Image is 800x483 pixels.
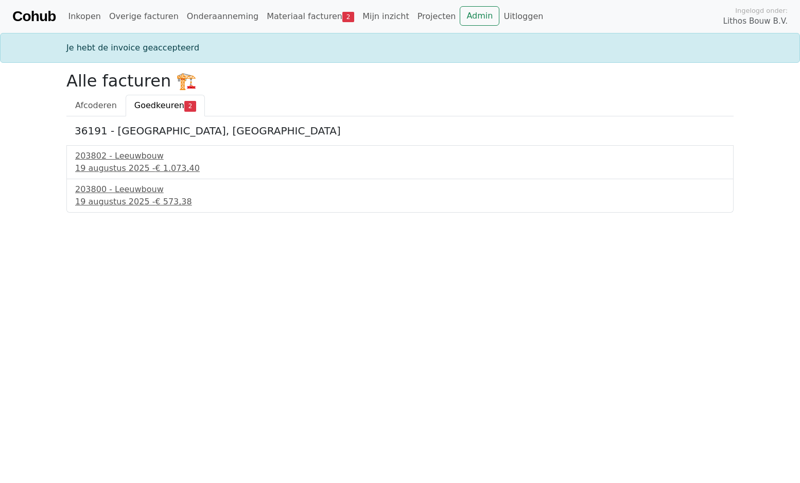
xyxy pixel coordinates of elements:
[105,6,183,27] a: Overige facturen
[723,15,788,27] span: Lithos Bouw B.V.
[66,71,734,91] h2: Alle facturen 🏗️
[413,6,460,27] a: Projecten
[134,100,184,110] span: Goedkeuren
[75,162,725,175] div: 19 augustus 2025 -
[75,150,725,175] a: 203802 - Leeuwbouw19 augustus 2025 -€ 1.073,40
[155,197,192,206] span: € 573,38
[183,6,263,27] a: Onderaanneming
[75,196,725,208] div: 19 augustus 2025 -
[12,4,56,29] a: Cohub
[64,6,105,27] a: Inkopen
[263,6,358,27] a: Materiaal facturen2
[126,95,205,116] a: Goedkeuren2
[184,101,196,111] span: 2
[342,12,354,22] span: 2
[358,6,413,27] a: Mijn inzicht
[75,183,725,196] div: 203800 - Leeuwbouw
[155,163,200,173] span: € 1.073,40
[60,42,740,54] div: Je hebt de invoice geaccepteerd
[66,95,126,116] a: Afcoderen
[75,125,725,137] h5: 36191 - [GEOGRAPHIC_DATA], [GEOGRAPHIC_DATA]
[75,183,725,208] a: 203800 - Leeuwbouw19 augustus 2025 -€ 573,38
[735,6,788,15] span: Ingelogd onder:
[75,150,725,162] div: 203802 - Leeuwbouw
[75,100,117,110] span: Afcoderen
[499,6,547,27] a: Uitloggen
[460,6,499,26] a: Admin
